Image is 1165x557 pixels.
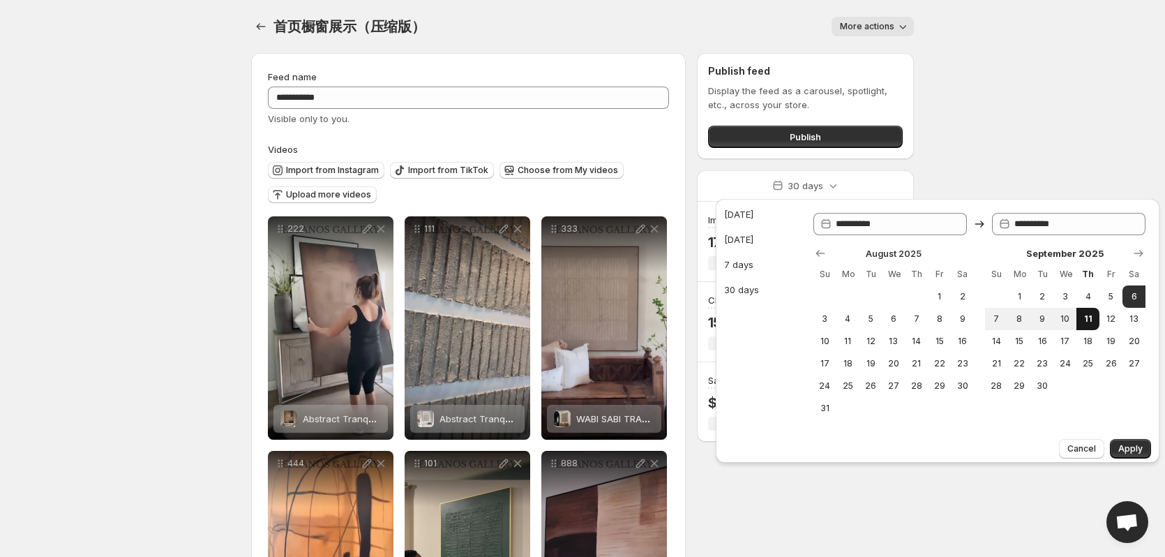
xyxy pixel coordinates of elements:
button: More actions [832,17,914,36]
button: Tuesday August 19 2025 [859,352,882,375]
span: 16 [956,336,968,347]
span: 4 [1082,291,1094,302]
button: Import from Instagram [268,162,384,179]
p: Display the feed as a carousel, spotlight, etc., across your store. [708,84,903,112]
button: Friday August 29 2025 [928,375,951,397]
button: [DATE] [720,203,795,225]
span: 10 [1060,313,1072,325]
span: 23 [956,358,968,369]
span: WABI SABI TRANQUILITY #WS054 [576,413,723,424]
button: Monday August 25 2025 [836,375,859,397]
span: 20 [1128,336,1140,347]
button: Thursday August 28 2025 [905,375,928,397]
span: 28 [991,380,1002,392]
span: 21 [991,358,1002,369]
button: [DATE] [720,228,795,251]
button: Tuesday September 30 2025 [1031,375,1054,397]
button: Thursday August 7 2025 [905,308,928,330]
span: Videos [268,144,298,155]
button: Tuesday August 5 2025 [859,308,882,330]
button: Tuesday August 26 2025 [859,375,882,397]
button: Show previous month, July 2025 [811,244,830,263]
span: 26 [1105,358,1117,369]
span: Apply [1118,443,1143,454]
span: 9 [956,313,968,325]
span: 16 [1037,336,1048,347]
p: 101 [424,458,497,469]
span: 首页橱窗展示（压缩版） [273,18,426,35]
th: Sunday [813,263,836,285]
button: Sunday August 3 2025 [813,308,836,330]
button: Monday September 1 2025 [1008,285,1031,308]
div: 7 days [724,258,753,272]
th: Friday [1099,263,1122,285]
button: Sunday August 17 2025 [813,352,836,375]
button: Show next month, October 2025 [1129,244,1148,263]
h3: Sales [708,373,732,387]
button: Friday August 1 2025 [928,285,951,308]
button: Wednesday September 10 2025 [1054,308,1077,330]
p: 178 [708,234,760,251]
button: Tuesday September 16 2025 [1031,330,1054,352]
p: $0.00 [708,394,747,411]
button: Tuesday September 2 2025 [1031,285,1054,308]
span: 30 [1037,380,1048,392]
button: Thursday September 25 2025 [1076,352,1099,375]
span: 1 [933,291,945,302]
span: Publish [790,130,821,144]
button: Thursday September 18 2025 [1076,330,1099,352]
button: Saturday August 16 2025 [951,330,974,352]
p: 111 [424,223,497,235]
span: 31 [819,403,831,414]
span: 27 [1128,358,1140,369]
span: 17 [1060,336,1072,347]
th: Thursday [1076,263,1099,285]
button: Choose from My videos [499,162,624,179]
span: 3 [1060,291,1072,302]
span: Import from TikTok [408,165,488,176]
button: Wednesday September 3 2025 [1054,285,1077,308]
span: 6 [1128,291,1140,302]
span: Upload more videos [286,189,371,200]
span: 18 [842,358,854,369]
span: 3 [819,313,831,325]
span: 14 [991,336,1002,347]
button: Publish [708,126,903,148]
span: Abstract Tranquility #WS336 [303,413,428,424]
button: Import from TikTok [390,162,494,179]
p: 333 [561,223,633,235]
span: 18 [1082,336,1094,347]
div: 222Abstract Tranquility #WS336Abstract Tranquility #WS336 [268,216,393,440]
button: Tuesday September 23 2025 [1031,352,1054,375]
span: 2 [1037,291,1048,302]
span: Fr [1105,269,1117,280]
button: Cancel [1059,439,1104,459]
p: 444 [287,458,360,469]
button: Saturday September 20 2025 [1122,330,1145,352]
button: Friday August 22 2025 [928,352,951,375]
span: 6 [888,313,900,325]
button: Saturday August 23 2025 [951,352,974,375]
th: Friday [928,263,951,285]
span: 2 [956,291,968,302]
span: 4 [842,313,854,325]
th: Monday [836,263,859,285]
button: Monday August 4 2025 [836,308,859,330]
th: Saturday [951,263,974,285]
button: Friday September 12 2025 [1099,308,1122,330]
span: We [888,269,900,280]
span: More actions [840,21,894,32]
button: Saturday September 27 2025 [1122,352,1145,375]
span: 20 [888,358,900,369]
span: 8 [933,313,945,325]
span: 17 [819,358,831,369]
span: 22 [1014,358,1025,369]
span: 5 [865,313,877,325]
span: 19 [865,358,877,369]
img: Abstract Tranquility #WS336 [280,410,297,427]
span: 21 [910,358,922,369]
button: Friday September 5 2025 [1099,285,1122,308]
span: 28 [910,380,922,392]
span: Tu [1037,269,1048,280]
img: Abstract Tranquility #WS144 [417,410,434,427]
